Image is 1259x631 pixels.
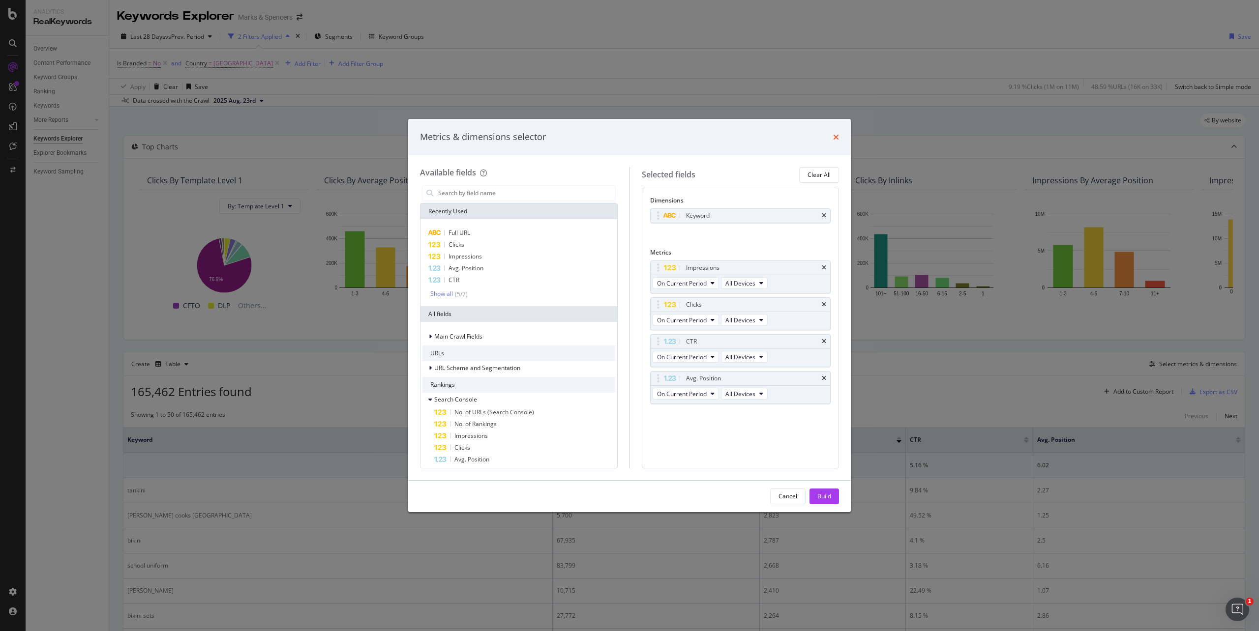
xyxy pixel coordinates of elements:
div: All fields [420,306,617,322]
button: Cancel [770,488,806,504]
div: Cancel [779,492,797,500]
div: times [822,265,826,271]
span: On Current Period [657,316,707,324]
div: Clear All [808,171,831,179]
div: CTR [686,337,697,346]
div: ( 5 / 7 ) [453,290,468,298]
span: No. of Rankings [454,420,497,428]
span: All Devices [725,390,755,398]
span: Impressions [454,431,488,440]
span: Search Console [434,395,477,403]
span: Avg. Position [454,455,489,463]
div: Keywordtimes [650,208,831,223]
span: URL Scheme and Segmentation [434,364,520,372]
button: All Devices [721,277,768,289]
span: Avg. Position [449,264,483,272]
span: Impressions [449,252,482,260]
div: Selected fields [642,169,695,180]
button: On Current Period [653,277,719,289]
div: times [822,213,826,219]
div: times [822,302,826,308]
button: On Current Period [653,388,719,400]
div: Metrics & dimensions selector [420,131,546,143]
button: Build [809,488,839,504]
span: On Current Period [657,390,707,398]
input: Search by field name [437,186,615,201]
div: Clicks [686,300,702,310]
div: ImpressionstimesOn Current PeriodAll Devices [650,260,831,293]
button: All Devices [721,314,768,326]
div: Avg. PositiontimesOn Current PeriodAll Devices [650,371,831,404]
div: times [833,131,839,143]
span: On Current Period [657,353,707,361]
span: All Devices [725,279,755,287]
div: times [822,375,826,381]
div: Show all [430,290,453,297]
button: Clear All [799,167,839,183]
div: modal [408,119,851,512]
span: Full URL [449,229,470,237]
div: Keyword [686,211,710,221]
div: CTRtimesOn Current PeriodAll Devices [650,334,831,367]
button: On Current Period [653,351,719,363]
span: Clicks [454,443,470,452]
span: CTR [449,276,459,284]
span: On Current Period [657,279,707,287]
div: Dimensions [650,196,831,208]
button: All Devices [721,388,768,400]
iframe: Intercom live chat [1226,598,1249,621]
div: ClickstimesOn Current PeriodAll Devices [650,297,831,330]
div: Avg. Position [686,373,721,383]
button: All Devices [721,351,768,363]
div: Recently Used [420,203,617,219]
div: Available fields [420,167,476,178]
span: All Devices [725,353,755,361]
div: Rankings [422,377,615,393]
div: times [822,339,826,344]
span: Main Crawl Fields [434,332,482,341]
button: On Current Period [653,314,719,326]
div: Build [817,492,831,500]
span: Clicks [449,240,464,249]
span: No. of URLs (Search Console) [454,408,534,416]
div: Metrics [650,248,831,260]
div: Impressions [686,263,719,273]
span: 1 [1246,598,1254,605]
span: All Devices [725,316,755,324]
div: URLs [422,345,615,361]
